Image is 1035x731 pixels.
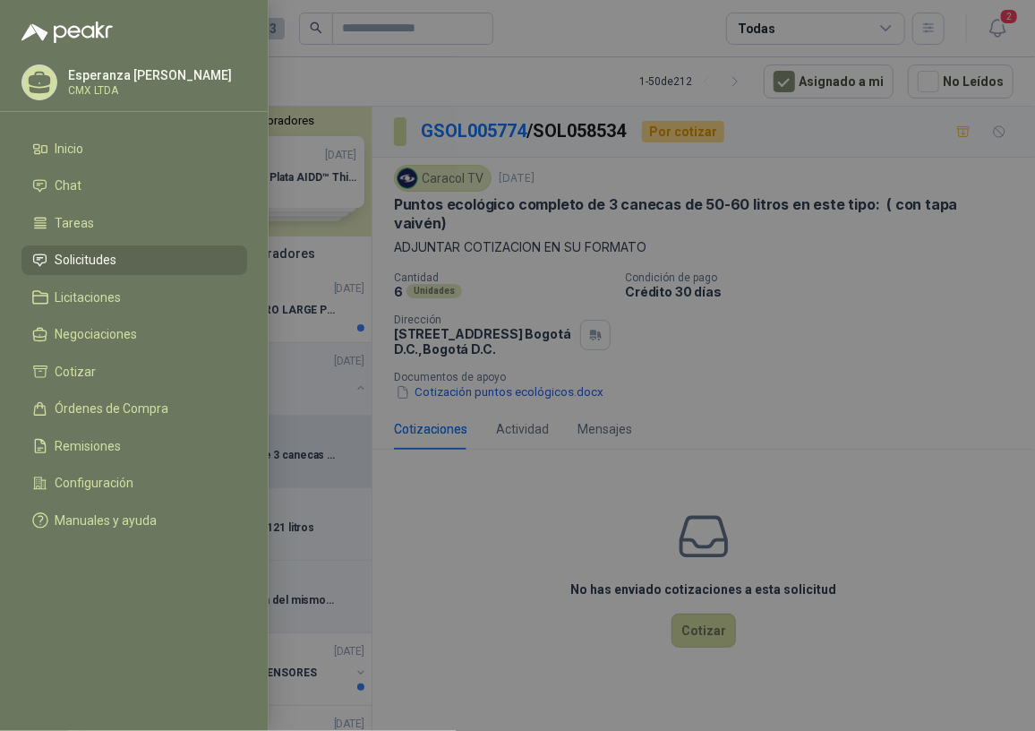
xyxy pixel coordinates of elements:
[56,439,122,453] span: Remisiones
[56,365,97,379] span: Cotizar
[21,357,247,387] a: Cotizar
[21,505,247,536] a: Manuales y ayuda
[21,133,247,164] a: Inicio
[56,142,84,156] span: Inicio
[21,469,247,499] a: Configuración
[21,208,247,238] a: Tareas
[21,171,247,202] a: Chat
[21,245,247,276] a: Solicitudes
[21,320,247,350] a: Negociaciones
[56,253,117,267] span: Solicitudes
[21,282,247,313] a: Licitaciones
[21,431,247,461] a: Remisiones
[21,394,247,425] a: Órdenes de Compra
[56,290,122,305] span: Licitaciones
[21,21,113,43] img: Logo peakr
[56,513,158,528] span: Manuales y ayuda
[56,178,82,193] span: Chat
[56,476,134,490] span: Configuración
[56,327,138,341] span: Negociaciones
[56,216,95,230] span: Tareas
[56,401,169,416] span: Órdenes de Compra
[68,85,232,96] p: CMX LTDA
[68,69,232,82] p: Esperanza [PERSON_NAME]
